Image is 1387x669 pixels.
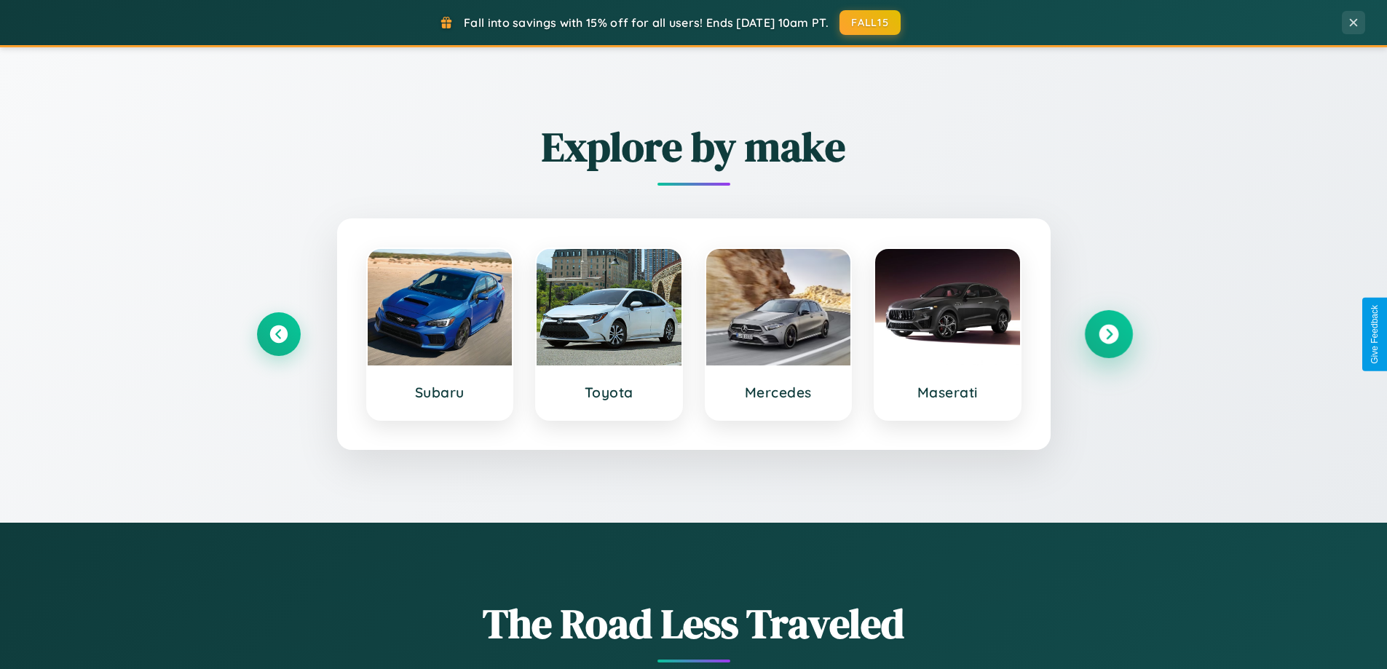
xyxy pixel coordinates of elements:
[839,10,901,35] button: FALL15
[464,15,829,30] span: Fall into savings with 15% off for all users! Ends [DATE] 10am PT.
[257,119,1131,175] h2: Explore by make
[890,384,1005,401] h3: Maserati
[551,384,667,401] h3: Toyota
[257,595,1131,652] h1: The Road Less Traveled
[1370,305,1380,364] div: Give Feedback
[721,384,837,401] h3: Mercedes
[382,384,498,401] h3: Subaru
